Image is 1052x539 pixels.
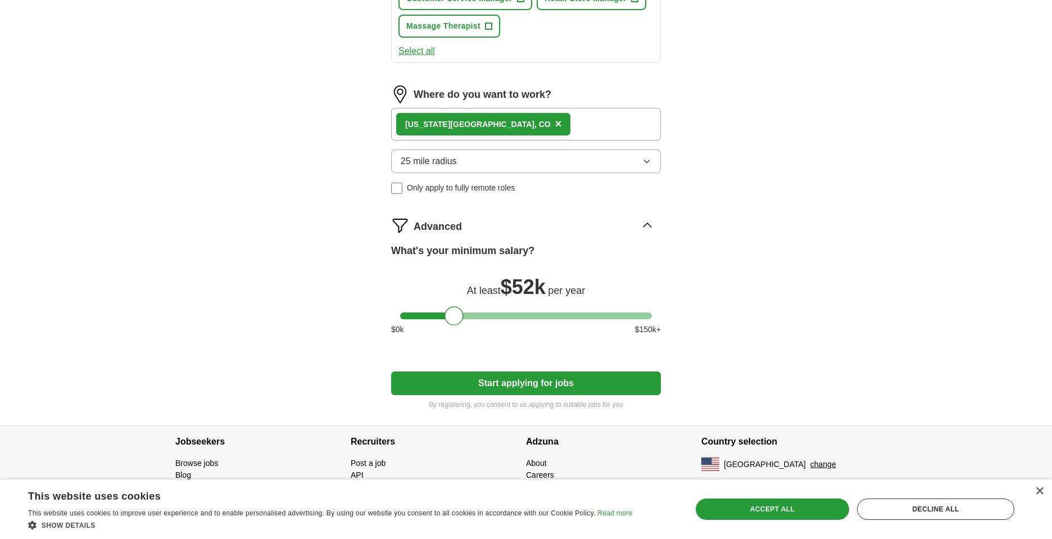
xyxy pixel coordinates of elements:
div: Accept all [696,499,850,520]
span: $ 150 k+ [635,324,661,336]
span: × [555,117,562,130]
span: Show details [42,522,96,529]
div: This website uses cookies [28,486,604,503]
a: API [351,470,364,479]
span: This website uses cookies to improve user experience and to enable personalised advertising. By u... [28,509,596,517]
div: Decline all [857,499,1014,520]
a: Careers [526,470,554,479]
a: Post a job [351,459,386,468]
img: filter [391,216,409,234]
span: Only apply to fully remote roles [407,182,515,194]
span: per year [548,285,585,296]
a: Read more, opens a new window [597,509,632,517]
a: Browse jobs [175,459,218,468]
div: Close [1035,487,1044,496]
strong: [US_STATE][GEOGRAPHIC_DATA] [405,120,534,129]
span: $ 0 k [391,324,404,336]
span: [GEOGRAPHIC_DATA] [724,459,806,470]
button: Massage Therapist [398,15,500,38]
span: At least [467,285,501,296]
h4: Country selection [701,426,877,458]
span: $ 52k [501,275,546,298]
div: , CO [405,119,551,130]
button: Start applying for jobs [391,372,661,395]
img: location.png [391,85,409,103]
button: × [555,116,562,133]
a: Blog [175,470,191,479]
button: change [810,459,836,470]
div: Show details [28,519,632,531]
button: 25 mile radius [391,150,661,173]
input: Only apply to fully remote roles [391,183,402,194]
span: Massage Therapist [406,20,480,32]
p: By registering, you consent to us applying to suitable jobs for you [391,400,661,410]
img: US flag [701,458,719,471]
span: 25 mile radius [401,155,457,168]
label: Where do you want to work? [414,87,551,102]
span: Advanced [414,219,462,234]
button: Select all [398,44,435,58]
a: About [526,459,547,468]
label: What's your minimum salary? [391,243,534,259]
